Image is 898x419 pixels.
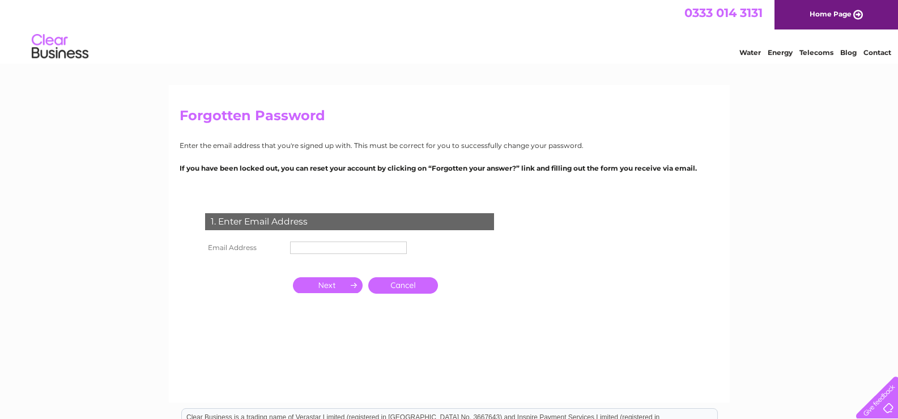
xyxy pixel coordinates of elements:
a: Contact [863,48,891,57]
p: Enter the email address that you're signed up with. This must be correct for you to successfully ... [180,140,719,151]
img: logo.png [31,29,89,64]
a: Cancel [368,277,438,294]
a: Blog [840,48,857,57]
div: 1. Enter Email Address [205,213,494,230]
div: Clear Business is a trading name of Verastar Limited (registered in [GEOGRAPHIC_DATA] No. 3667643... [182,6,717,55]
h2: Forgotten Password [180,108,719,129]
a: 0333 014 3131 [684,6,763,20]
a: Water [739,48,761,57]
p: If you have been locked out, you can reset your account by clicking on “Forgotten your answer?” l... [180,163,719,173]
th: Email Address [202,239,287,257]
a: Energy [768,48,793,57]
a: Telecoms [799,48,833,57]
